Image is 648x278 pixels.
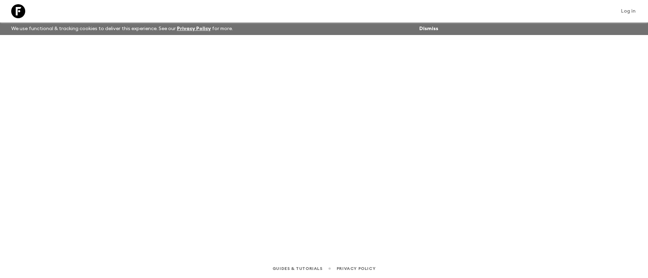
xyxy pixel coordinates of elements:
button: Dismiss [418,24,440,34]
p: We use functional & tracking cookies to deliver this experience. See our for more. [8,22,236,35]
a: Guides & Tutorials [273,265,323,272]
a: Log in [617,6,640,16]
a: Privacy Policy [177,26,211,31]
a: Privacy Policy [337,265,375,272]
